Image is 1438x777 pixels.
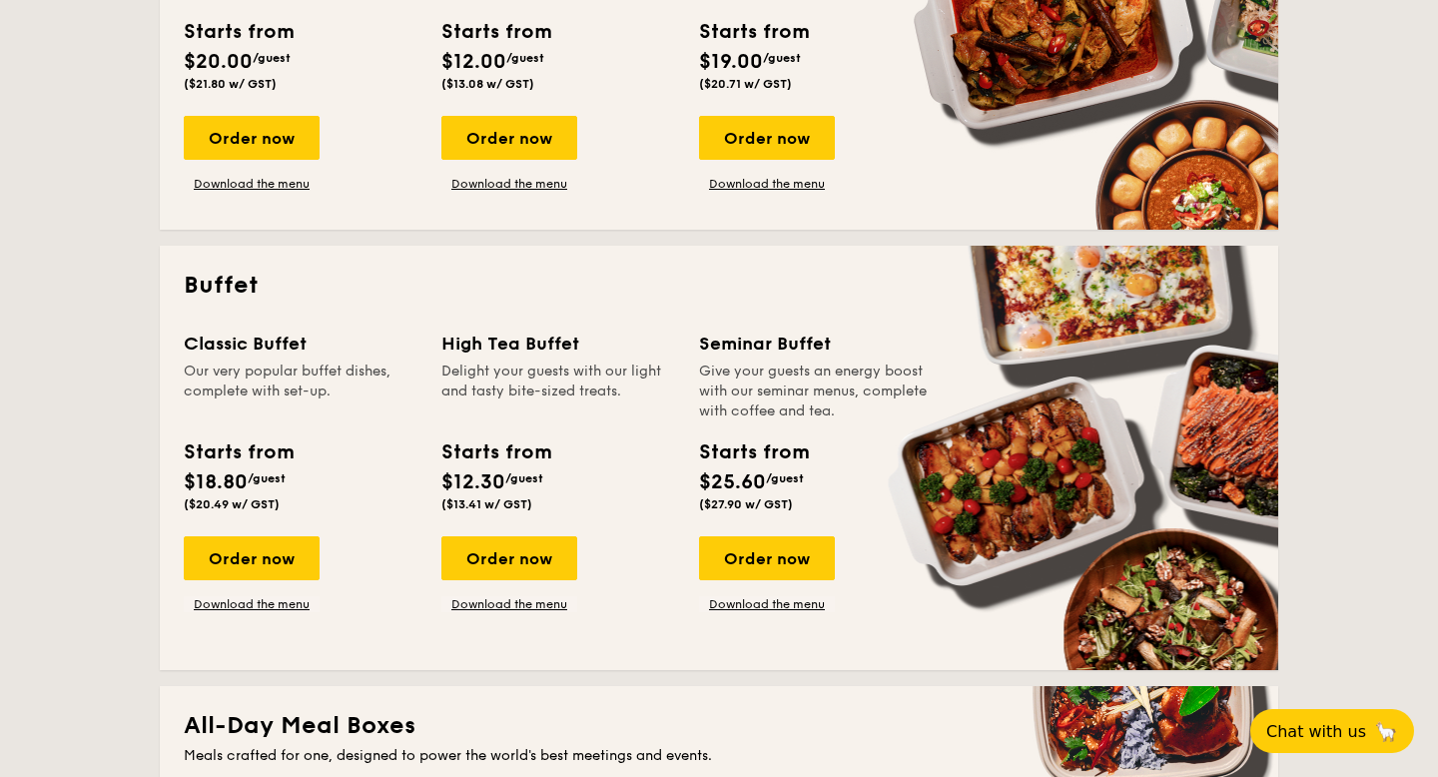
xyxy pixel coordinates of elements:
span: ($20.71 w/ GST) [699,77,792,91]
h2: All-Day Meal Boxes [184,710,1254,742]
a: Download the menu [184,596,320,612]
div: Order now [699,116,835,160]
div: Seminar Buffet [699,330,933,358]
div: Order now [441,116,577,160]
span: ($20.49 w/ GST) [184,497,280,511]
span: /guest [248,471,286,485]
span: /guest [253,51,291,65]
span: $19.00 [699,50,763,74]
div: Order now [184,536,320,580]
span: 🦙 [1374,720,1398,743]
a: Download the menu [441,176,577,192]
span: /guest [505,471,543,485]
span: /guest [506,51,544,65]
span: $12.30 [441,470,505,494]
h2: Buffet [184,270,1254,302]
div: Starts from [441,17,550,47]
span: ($13.08 w/ GST) [441,77,534,91]
span: ($13.41 w/ GST) [441,497,532,511]
button: Chat with us🦙 [1250,709,1414,753]
a: Download the menu [699,596,835,612]
span: ($21.80 w/ GST) [184,77,277,91]
div: Starts from [184,17,293,47]
div: Starts from [699,437,808,467]
div: Order now [699,536,835,580]
div: Order now [441,536,577,580]
span: /guest [763,51,801,65]
a: Download the menu [441,596,577,612]
span: $18.80 [184,470,248,494]
span: $25.60 [699,470,766,494]
div: High Tea Buffet [441,330,675,358]
span: $20.00 [184,50,253,74]
div: Order now [184,116,320,160]
div: Starts from [441,437,550,467]
div: Our very popular buffet dishes, complete with set-up. [184,362,417,421]
div: Starts from [184,437,293,467]
span: /guest [766,471,804,485]
div: Delight your guests with our light and tasty bite-sized treats. [441,362,675,421]
div: Classic Buffet [184,330,417,358]
span: $12.00 [441,50,506,74]
div: Give your guests an energy boost with our seminar menus, complete with coffee and tea. [699,362,933,421]
a: Download the menu [184,176,320,192]
div: Meals crafted for one, designed to power the world's best meetings and events. [184,746,1254,766]
a: Download the menu [699,176,835,192]
div: Starts from [699,17,808,47]
span: Chat with us [1266,722,1366,741]
span: ($27.90 w/ GST) [699,497,793,511]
